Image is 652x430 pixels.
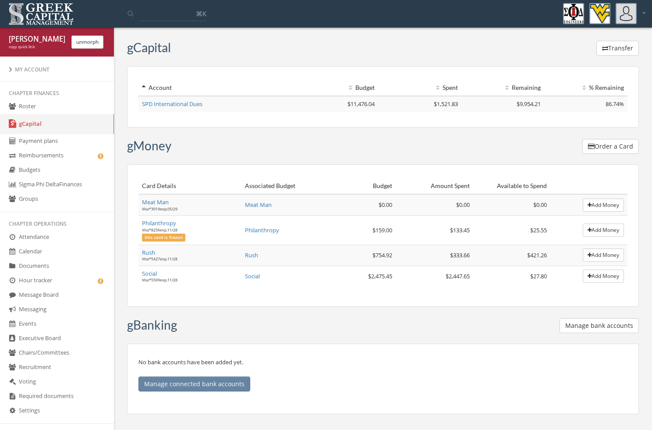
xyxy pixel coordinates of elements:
[298,83,375,92] div: Budget
[382,83,458,92] div: Spent
[530,272,547,280] span: $27.80
[517,100,541,108] span: $9,954.21
[9,66,105,73] div: My Account
[533,201,547,209] span: $0.00
[372,251,392,259] span: $754.92
[142,277,238,283] div: Visa * 5509 exp. 11 / 28
[142,234,185,242] span: this card is frozen
[127,318,177,332] h3: gBanking
[434,100,458,108] span: $1,521.83
[142,206,238,212] div: Visa * 3019 exp. 05 / 29
[583,249,624,262] button: Add Money
[465,83,541,92] div: Remaining
[138,178,241,194] th: Card Details
[245,201,272,209] a: Meat Man
[142,198,169,206] a: Meat Man
[142,270,157,277] a: Social
[582,139,639,154] button: Order a Card
[560,318,639,333] button: Manage bank accounts
[245,251,258,259] a: Rush
[583,224,624,237] button: Add Money
[396,178,473,194] th: Amount Spent
[456,201,470,209] span: $0.00
[473,178,550,194] th: Available to Spend
[241,178,319,194] th: Associated Budget
[530,226,547,234] span: $25.55
[450,226,470,234] span: $133.45
[583,199,624,212] button: Add Money
[450,251,470,259] span: $333.66
[138,377,250,391] button: Manage connected bank accounts
[379,201,392,209] span: $0.00
[245,272,260,280] a: Social
[9,34,65,44] div: [PERSON_NAME] [PERSON_NAME]
[142,249,155,256] a: Rush
[142,83,291,92] div: Account
[127,41,171,54] h3: gCapital
[446,272,470,280] span: $2,447.65
[142,100,202,108] a: SPD International Dues
[142,227,238,233] div: Visa * 8256 exp. 11 / 28
[142,219,176,227] a: Philanthropy
[368,272,392,280] span: $2,475.45
[127,139,171,153] h3: gMoney
[583,270,624,283] button: Add Money
[347,100,375,108] span: $11,476.04
[196,9,206,18] span: ⌘K
[319,178,396,194] th: Budget
[142,256,238,262] div: Visa * 5427 exp. 11 / 28
[9,44,65,50] div: copy quick link
[527,251,547,259] span: $421.26
[71,36,103,49] button: unmorph
[548,83,624,92] div: % Remaining
[606,100,624,108] span: 86.74%
[245,226,279,234] a: Philanthropy
[596,41,639,56] button: Transfer
[372,226,392,234] span: $159.00
[138,357,627,391] p: No bank accounts have been added yet.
